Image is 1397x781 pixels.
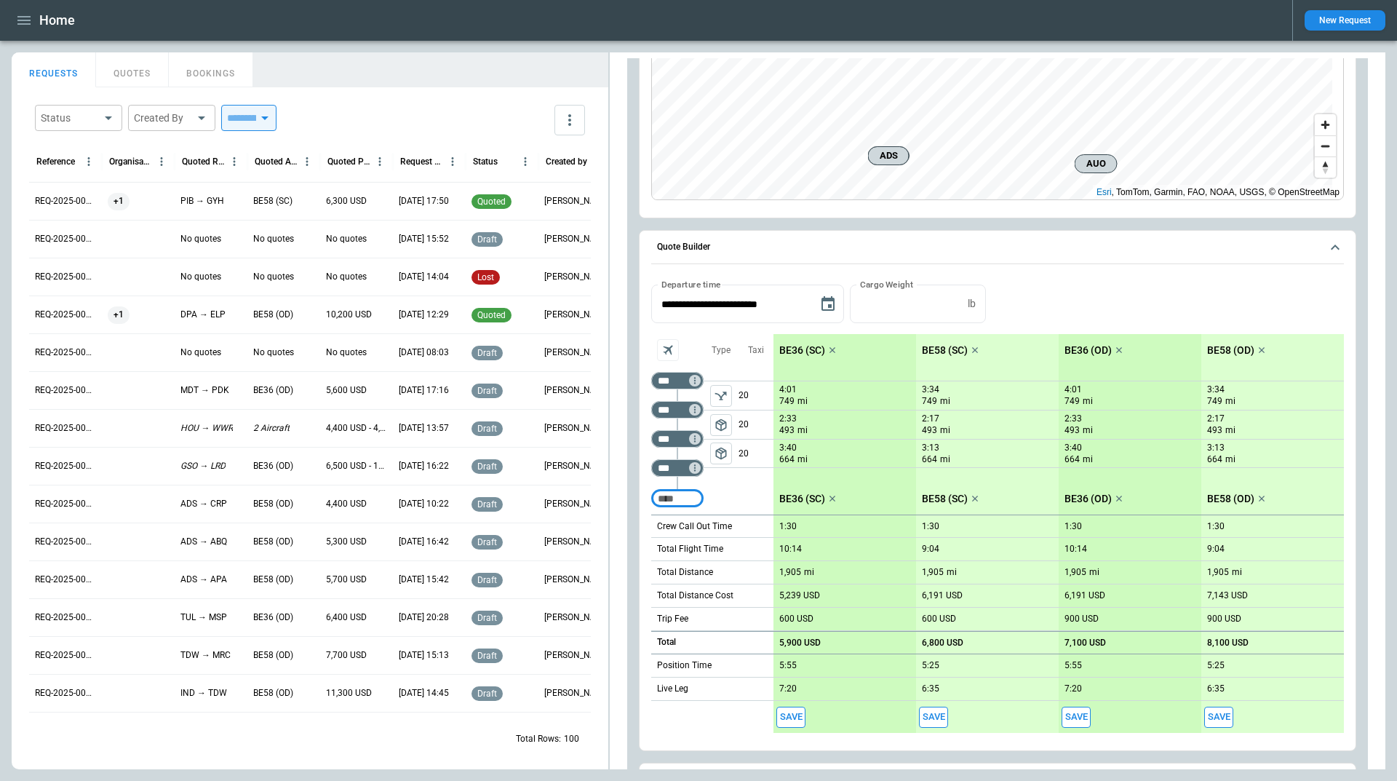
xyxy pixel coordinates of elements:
div: Organisation [109,156,152,167]
div: Quoted Price [327,156,370,167]
p: 2:17 [1207,413,1225,424]
span: Type of sector [710,385,732,407]
p: 10,200 USD [326,309,372,321]
p: 08/04/2025 16:22 [399,460,449,472]
p: IND → TDW [180,687,227,699]
p: 7,100 USD [1064,638,1106,649]
p: mi [940,453,950,466]
p: Trip Fee [657,613,688,625]
p: 07/31/2025 15:42 [399,574,449,586]
p: 3:40 [779,443,797,453]
p: George O'Bryan [544,611,605,624]
h6: Total [657,638,676,647]
button: Save [1062,707,1091,728]
p: 493 [922,424,937,437]
button: Zoom in [1315,114,1336,135]
p: BE58 (OD) [1207,493,1254,505]
h1: Home [39,12,75,29]
div: Created By [134,111,192,125]
p: 900 USD [1207,614,1241,625]
span: Save this aircraft quote and copy details to clipboard [919,707,948,728]
p: 2:17 [922,413,939,424]
span: ADS [875,148,903,163]
button: Organisation column menu [152,152,171,171]
p: REQ-2025-000258 [35,195,96,207]
p: 6,191 USD [922,590,963,601]
p: 664 [1064,453,1080,466]
p: 6,400 USD [326,611,367,624]
p: 11,300 USD [326,687,372,699]
button: QUOTES [96,52,169,87]
label: Departure time [661,278,721,290]
p: 5:25 [922,660,939,671]
div: Status [41,111,99,125]
p: 3:40 [1064,443,1082,453]
p: No quotes [180,233,221,245]
p: BE58 (SC) [922,344,968,357]
p: GSO → LRD [180,460,226,472]
p: 749 [922,395,937,408]
p: 7:20 [779,683,797,694]
span: quoted [474,197,509,207]
p: BE58 (SC) [922,493,968,505]
p: REQ-2025-000247 [35,611,96,624]
p: 1,905 [1207,567,1229,578]
p: 664 [779,453,795,466]
p: 20 [739,411,773,439]
p: Ben Gundermann [544,309,605,321]
div: Created by [546,156,587,167]
span: AUO [1081,156,1111,171]
p: 07/25/2025 15:13 [399,649,449,662]
p: 5,900 USD [779,638,821,649]
p: 6,800 USD [922,638,963,649]
p: MDT → PDK [180,384,229,397]
p: 08/22/2025 15:52 [399,233,449,245]
button: Reference column menu [79,152,98,171]
p: REQ-2025-000252 [35,422,96,435]
button: Status column menu [516,152,535,171]
p: 5,300 USD [326,536,367,548]
p: Total Rows: [516,733,561,745]
div: Not found [651,372,704,389]
p: 08/13/2025 13:57 [399,422,449,435]
button: New Request [1305,10,1385,31]
p: 8,100 USD [1207,638,1249,649]
p: Type [712,344,731,357]
p: 600 USD [779,614,813,625]
p: mi [797,395,808,408]
p: No quotes [326,271,367,283]
span: draft [474,461,500,472]
p: No quotes [253,233,294,245]
p: lb [968,298,976,310]
p: BE36 (OD) [253,611,293,624]
p: ADS → APA [180,574,227,586]
span: draft [474,386,500,396]
p: 2:33 [779,413,797,424]
p: No quotes [253,271,294,283]
button: Created by column menu [589,152,608,171]
p: 10:14 [779,544,802,555]
p: 1:30 [779,521,797,532]
div: scrollable content [773,334,1344,733]
p: 493 [779,424,795,437]
div: Reference [36,156,75,167]
p: REQ-2025-000250 [35,498,96,510]
p: 5:55 [1064,660,1082,671]
p: 749 [1207,395,1222,408]
p: REQ-2025-000249 [35,536,96,548]
p: 5,700 USD [326,574,367,586]
p: 6,500 USD - 11,300 USD [326,460,387,472]
p: 6:35 [922,683,939,694]
button: left aligned [710,443,732,464]
p: TDW → MRC [180,649,231,662]
p: Allen Maki [544,536,605,548]
p: BE36 (SC) [779,493,825,505]
span: Save this aircraft quote and copy details to clipboard [1062,707,1091,728]
p: BE58 (OD) [253,498,293,510]
button: Reset bearing to north [1315,156,1336,178]
p: 20 [739,381,773,410]
p: Allen Maki [544,384,605,397]
p: mi [947,566,957,579]
p: Total Distance Cost [657,590,733,602]
button: Quoted Aircraft column menu [298,152,317,171]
